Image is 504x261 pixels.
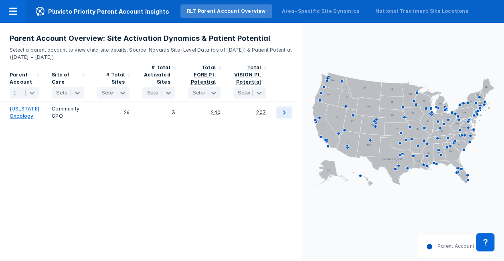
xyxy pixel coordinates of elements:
[191,64,216,85] div: Total FORE Pt. Potential
[187,8,265,15] div: RLT Parent Account Overview
[13,90,17,96] div: 1 selected
[433,243,483,250] dd: Parent Account HQ
[275,4,365,18] a: Area-Specific Site Dynamics
[52,71,79,86] div: Site of Care
[281,8,359,15] div: Area-Specific Site Dynamics
[375,8,468,15] div: National Treatment Site Locations
[234,64,261,85] div: Total VISION Pt. Potential
[10,43,293,61] p: Select a parent account to view child site details. Source: Novartis Site-Level Data (as of [DATE...
[136,61,181,102] div: Sort
[10,105,40,120] a: [US_STATE] Oncology
[211,109,221,116] div: 240
[180,4,272,18] a: RLT Parent Account Overview
[10,34,293,43] h3: Parent Account Overview: Site Activation Dynamics & Patient Potential
[45,61,91,102] div: Sort
[256,109,266,116] div: 207
[142,105,175,120] div: 3
[369,4,475,18] a: National Treatment Site Locations
[97,71,125,86] div: # Total Sites
[476,233,494,251] div: Contact Support
[26,6,179,16] span: Pluvicto Priority Parent Account Insights
[142,64,170,86] div: # Total Activated Sites
[52,105,84,120] div: Community - GPO
[91,61,136,102] div: Sort
[10,71,34,86] div: Parent Account
[182,61,227,102] div: Sort
[97,105,130,120] div: 26
[227,61,272,102] div: Sort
